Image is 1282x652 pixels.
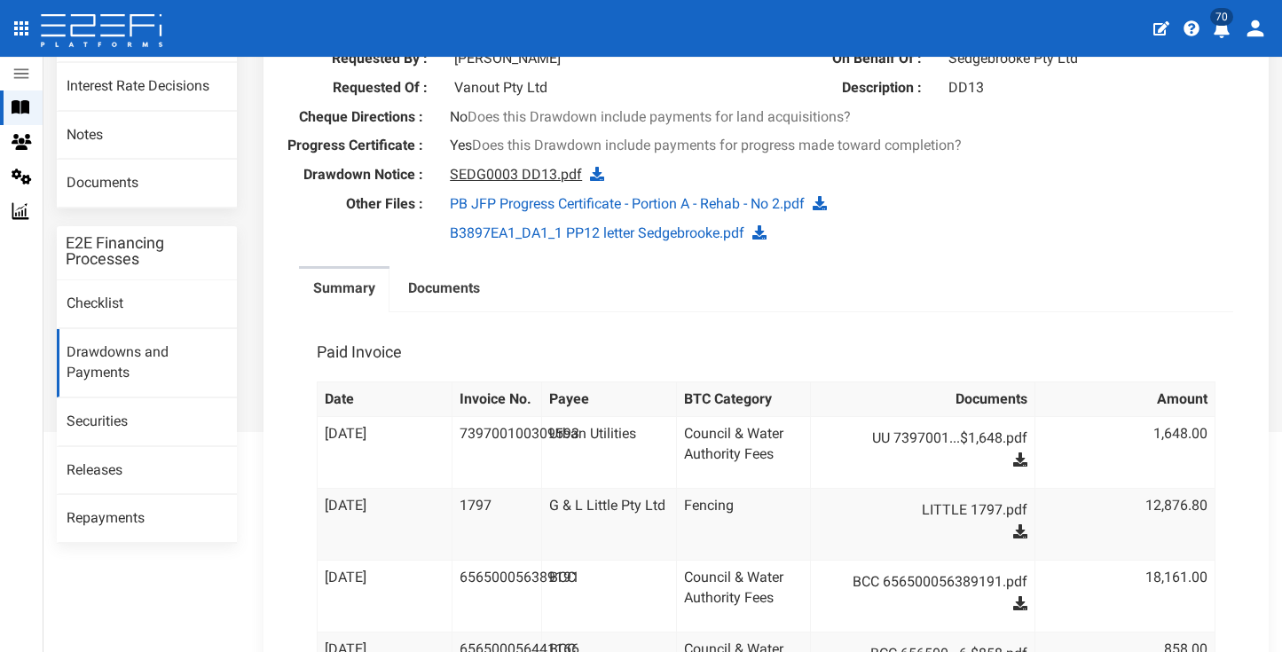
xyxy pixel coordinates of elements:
[676,561,811,632] td: Council & Water Authority Fees
[437,107,1095,128] div: No
[452,489,541,561] td: 1797
[57,160,237,208] a: Documents
[437,136,1095,156] div: Yes
[317,561,452,632] td: [DATE]
[57,63,237,111] a: Interest Rate Decisions
[676,381,811,417] th: BTC Category
[57,280,237,328] a: Checklist
[408,279,480,299] label: Documents
[441,78,752,98] div: Vanout Pty Ltd
[286,78,442,98] label: Requested Of :
[57,398,237,446] a: Securities
[317,344,402,360] h3: Paid Invoice
[836,496,1027,524] a: LITTLE 1797.pdf
[541,561,676,632] td: BCC
[935,78,1247,98] div: DD13
[935,49,1247,69] div: Sedgebrooke Pty Ltd
[779,49,935,69] label: On Behalf Of :
[779,78,935,98] label: Description :
[299,269,389,313] a: Summary
[811,381,1035,417] th: Documents
[836,424,1027,452] a: UU 7397001...$1,648.pdf
[272,165,437,185] label: Drawdown Notice :
[541,381,676,417] th: Payee
[676,489,811,561] td: Fencing
[450,224,744,241] a: B3897EA1_DA1_1 PP12 letter Sedgebrooke.pdf
[450,195,805,212] a: PB JFP Progress Certificate - Portion A - Rehab - No 2.pdf
[272,136,437,156] label: Progress Certificate :
[317,489,452,561] td: [DATE]
[450,166,582,183] a: SEDG0003 DD13.pdf
[452,381,541,417] th: Invoice No.
[394,269,494,313] a: Documents
[441,49,752,69] div: [PERSON_NAME]
[541,417,676,489] td: Urban Utilities
[317,381,452,417] th: Date
[1035,561,1215,632] td: 18,161.00
[452,561,541,632] td: 656500056389191
[472,137,962,153] span: Does this Drawdown include payments for progress made toward completion?
[317,417,452,489] td: [DATE]
[286,49,442,69] label: Requested By :
[676,417,811,489] td: Council & Water Authority Fees
[1035,489,1215,561] td: 12,876.80
[57,495,237,543] a: Repayments
[1035,381,1215,417] th: Amount
[66,235,228,267] h3: E2E Financing Processes
[468,108,851,125] span: Does this Drawdown include payments for land acquisitions?
[541,489,676,561] td: G & L Little Pty Ltd
[313,279,375,299] label: Summary
[1035,417,1215,489] td: 1,648.00
[57,112,237,160] a: Notes
[452,417,541,489] td: 739700100309593
[57,329,237,397] a: Drawdowns and Payments
[57,447,237,495] a: Releases
[836,568,1027,596] a: BCC 656500056389191.pdf
[272,107,437,128] label: Cheque Directions :
[272,194,437,215] label: Other Files :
